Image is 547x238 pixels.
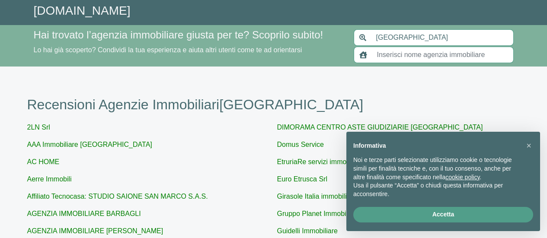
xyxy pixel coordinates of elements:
a: AGENZIA IMMOBILIARE BARBAGLI [27,210,141,217]
p: Lo hai già scoperto? Condividi la tua esperienza e aiuta altri utenti come te ad orientarsi [34,45,343,55]
a: DIMORAMA CENTRO ASTE GIUDIZIARIE [GEOGRAPHIC_DATA] [277,124,483,131]
a: Gruppo Planet Immobiliare srl. [277,210,371,217]
h2: Informativa [353,142,519,149]
a: Domus Service [277,141,324,148]
input: Inserisci nome agenzia immobiliare [372,47,514,63]
a: AGENZIA IMMOBILIARE [PERSON_NAME] [27,227,163,235]
a: EtruriaRe servizi immobiliari [277,158,363,165]
a: Girasole Italia immobiliare [277,193,357,200]
a: AC HOME [27,158,60,165]
button: Accetta [353,207,533,222]
a: Affiliato Tecnocasa: STUDIO SAIONE SAN MARCO S.A.S. [27,193,208,200]
h1: Recensioni Agenzie Immobiliari [GEOGRAPHIC_DATA] [27,96,520,113]
h4: Hai trovato l’agenzia immobiliare giusta per te? Scoprilo subito! [34,29,343,41]
p: Noi e terze parti selezionate utilizziamo cookie o tecnologie simili per finalità tecniche e, con... [353,156,519,181]
a: [DOMAIN_NAME] [34,4,131,17]
input: Inserisci area di ricerca (Comune o Provincia) [371,29,514,46]
span: × [526,141,531,150]
button: Chiudi questa informativa [522,139,536,152]
p: Usa il pulsante “Accetta” o chiudi questa informativa per acconsentire. [353,181,519,198]
a: cookie policy - il link si apre in una nuova scheda [445,174,480,181]
a: Guidelli Immobiliare [277,227,338,235]
a: Aerre Immobili [27,175,72,183]
a: 2LN Srl [27,124,50,131]
a: Euro Etrusca Srl [277,175,327,183]
a: AAA Immobiliare [GEOGRAPHIC_DATA] [27,141,152,148]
